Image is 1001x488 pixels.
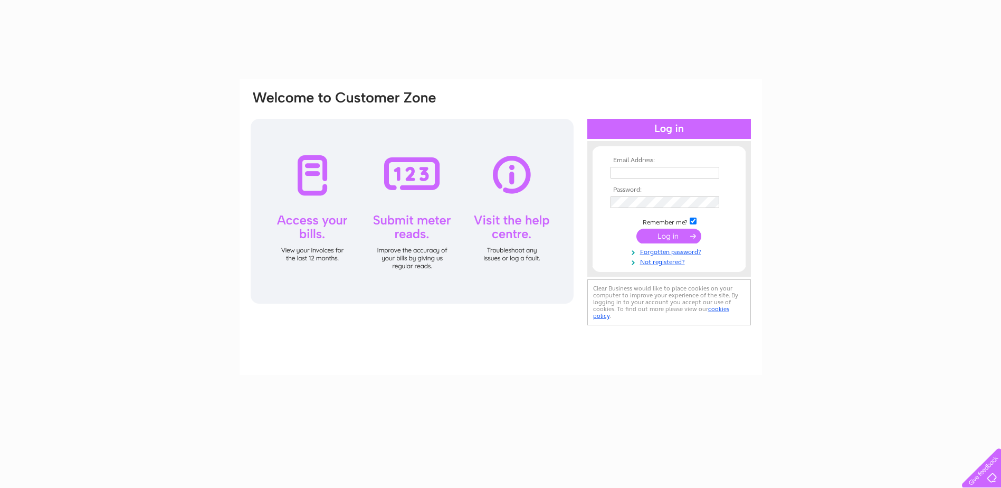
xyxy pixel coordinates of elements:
[611,246,730,256] a: Forgotten password?
[587,279,751,325] div: Clear Business would like to place cookies on your computer to improve your experience of the sit...
[636,229,701,243] input: Submit
[608,216,730,227] td: Remember me?
[608,157,730,164] th: Email Address:
[611,256,730,266] a: Not registered?
[593,305,729,320] a: cookies policy
[608,186,730,194] th: Password:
